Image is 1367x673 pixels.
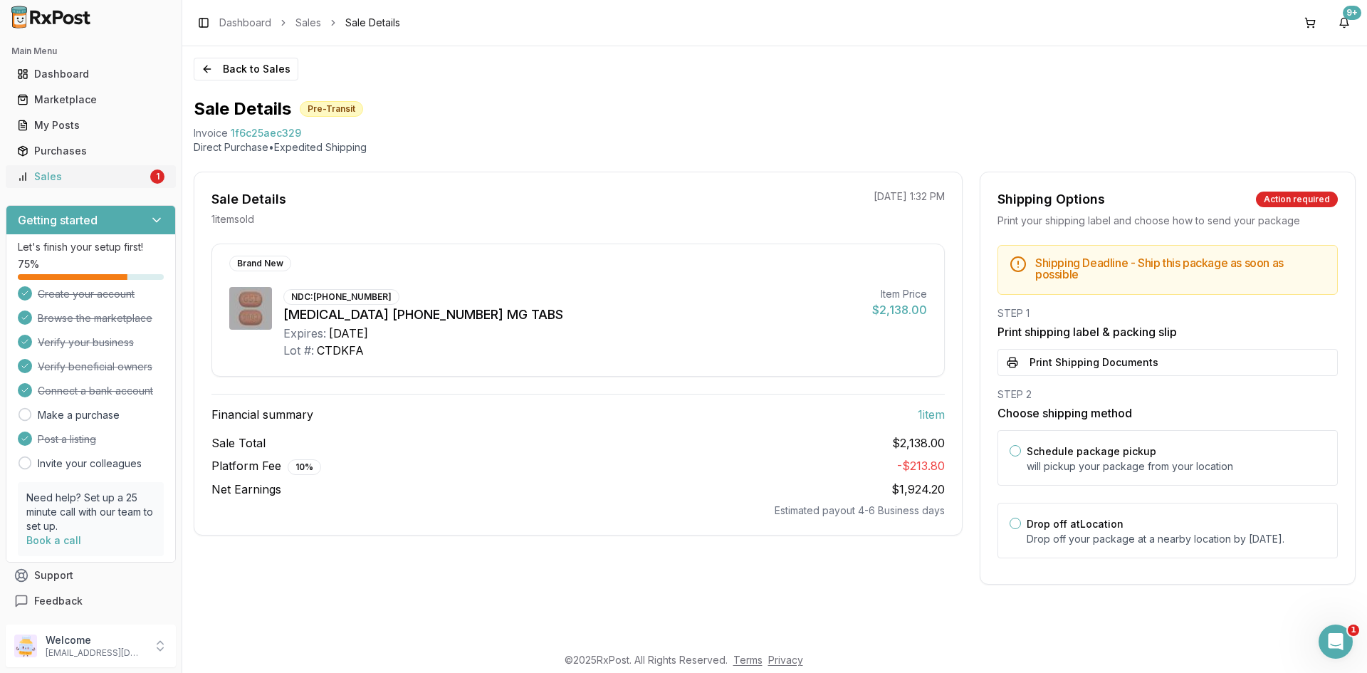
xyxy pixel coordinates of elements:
h1: Sale Details [194,98,291,120]
span: 1 [1348,625,1359,636]
div: Pre-Transit [300,101,363,117]
img: User avatar [14,635,37,657]
h3: Getting started [18,212,98,229]
span: Net Earnings [211,481,281,498]
span: Verify beneficial owners [38,360,152,374]
button: Feedback [6,588,176,614]
a: Terms [733,654,763,666]
a: Make a purchase [38,408,120,422]
span: Verify your business [38,335,134,350]
span: Platform Fee [211,457,321,475]
p: Direct Purchase • Expedited Shipping [194,140,1356,155]
div: Dashboard [17,67,164,81]
p: [DATE] 1:32 PM [874,189,945,204]
span: Sale Details [345,16,400,30]
div: $2,138.00 [872,301,927,318]
span: Feedback [34,594,83,608]
span: Post a listing [38,432,96,447]
div: Expires: [283,325,326,342]
a: Dashboard [11,61,170,87]
div: NDC: [PHONE_NUMBER] [283,289,399,305]
label: Schedule package pickup [1027,445,1156,457]
div: Estimated payout 4-6 Business days [211,504,945,518]
a: Sales [295,16,321,30]
span: Browse the marketplace [38,311,152,325]
a: Privacy [768,654,803,666]
a: Sales1 [11,164,170,189]
span: 1 item [918,406,945,423]
p: Let's finish your setup first! [18,240,164,254]
p: [EMAIL_ADDRESS][DOMAIN_NAME] [46,647,145,659]
a: Purchases [11,138,170,164]
button: Dashboard [6,63,176,85]
a: Invite your colleagues [38,457,142,471]
button: Sales1 [6,165,176,188]
h3: Print shipping label & packing slip [997,323,1338,340]
span: 75 % [18,257,39,271]
a: My Posts [11,113,170,138]
div: My Posts [17,118,164,132]
p: 1 item sold [211,212,254,226]
p: Need help? Set up a 25 minute call with our team to set up. [26,491,155,533]
div: Sales [17,169,147,184]
div: Marketplace [17,93,164,107]
button: Marketplace [6,88,176,111]
div: Sale Details [211,189,286,209]
div: Action required [1256,192,1338,207]
div: Item Price [872,287,927,301]
iframe: Intercom live chat [1319,625,1353,659]
div: 9+ [1343,6,1361,20]
button: Support [6,563,176,588]
div: Shipping Options [997,189,1105,209]
a: Book a call [26,534,81,546]
div: STEP 2 [997,387,1338,402]
button: Back to Sales [194,58,298,80]
div: 1 [150,169,164,184]
span: $1,924.20 [891,482,945,496]
span: Create your account [38,287,135,301]
h3: Choose shipping method [997,405,1338,422]
div: Invoice [194,126,228,140]
div: Purchases [17,144,164,158]
div: [DATE] [329,325,368,342]
a: Marketplace [11,87,170,113]
div: [MEDICAL_DATA] [PHONE_NUMBER] MG TABS [283,305,861,325]
span: 1f6c25aec329 [231,126,301,140]
button: Purchases [6,140,176,162]
div: Lot #: [283,342,314,359]
p: Welcome [46,633,145,647]
div: Print your shipping label and choose how to send your package [997,214,1338,228]
span: $2,138.00 [892,434,945,452]
div: 10 % [288,459,321,475]
button: 9+ [1333,11,1356,34]
nav: breadcrumb [219,16,400,30]
span: - $213.80 [897,459,945,473]
span: Financial summary [211,406,313,423]
div: STEP 1 [997,306,1338,320]
label: Drop off at Location [1027,518,1124,530]
button: My Posts [6,114,176,137]
p: will pickup your package from your location [1027,459,1326,474]
button: Print Shipping Documents [997,349,1338,376]
div: CTDKFA [317,342,364,359]
p: Drop off your package at a nearby location by [DATE] . [1027,532,1326,546]
span: Connect a bank account [38,384,153,398]
span: Sale Total [211,434,266,452]
h5: Shipping Deadline - Ship this package as soon as possible [1035,257,1326,280]
img: Biktarvy 50-200-25 MG TABS [229,287,272,330]
img: RxPost Logo [6,6,97,28]
h2: Main Menu [11,46,170,57]
a: Dashboard [219,16,271,30]
div: Brand New [229,256,291,271]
